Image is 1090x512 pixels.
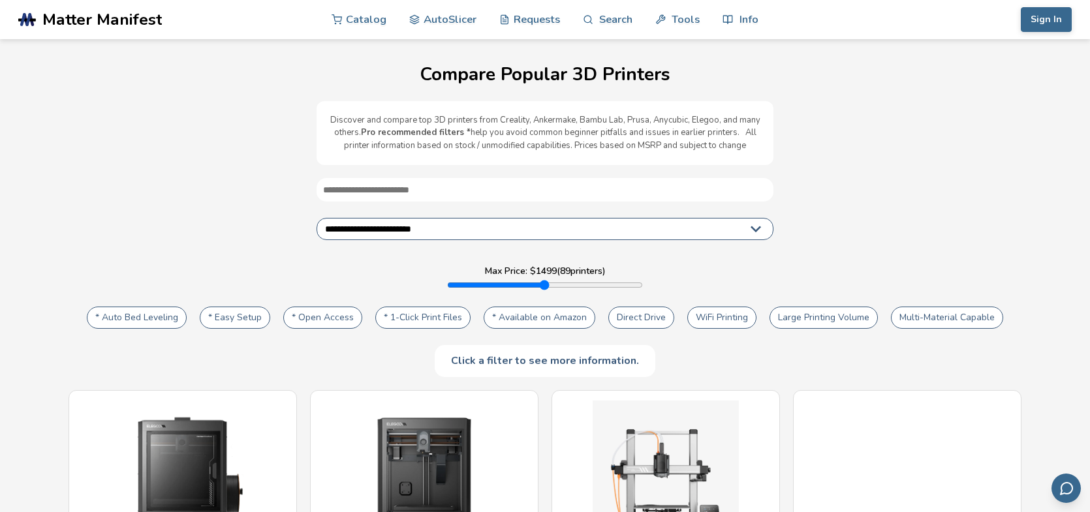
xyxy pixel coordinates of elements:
button: WiFi Printing [687,307,756,329]
button: Multi-Material Capable [891,307,1003,329]
button: * Auto Bed Leveling [87,307,187,329]
button: * Available on Amazon [484,307,595,329]
button: * Easy Setup [200,307,270,329]
div: Click a filter to see more information. [435,345,655,376]
button: * 1-Click Print Files [375,307,471,329]
button: Send feedback via email [1051,474,1081,503]
p: Discover and compare top 3D printers from Creality, Ankermake, Bambu Lab, Prusa, Anycubic, Elegoo... [330,114,760,153]
b: Pro recommended filters * [361,127,471,138]
h1: Compare Popular 3D Printers [13,65,1077,85]
span: Matter Manifest [42,10,162,29]
label: Max Price: $ 1499 ( 89 printers) [485,266,606,277]
button: Sign In [1021,7,1072,32]
button: Large Printing Volume [770,307,878,329]
button: * Open Access [283,307,362,329]
button: Direct Drive [608,307,674,329]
